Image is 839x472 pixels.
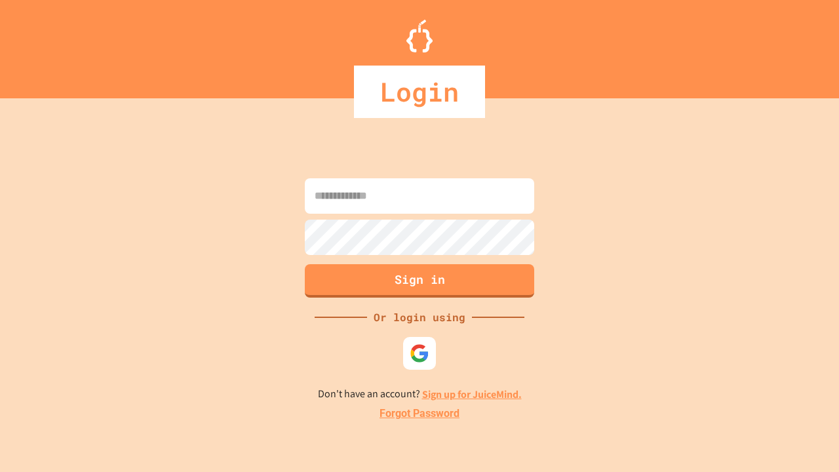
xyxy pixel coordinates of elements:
[730,363,826,418] iframe: chat widget
[422,387,522,401] a: Sign up for JuiceMind.
[406,20,433,52] img: Logo.svg
[305,264,534,298] button: Sign in
[410,344,429,363] img: google-icon.svg
[784,420,826,459] iframe: chat widget
[354,66,485,118] div: Login
[367,309,472,325] div: Or login using
[380,406,459,422] a: Forgot Password
[318,386,522,403] p: Don't have an account?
